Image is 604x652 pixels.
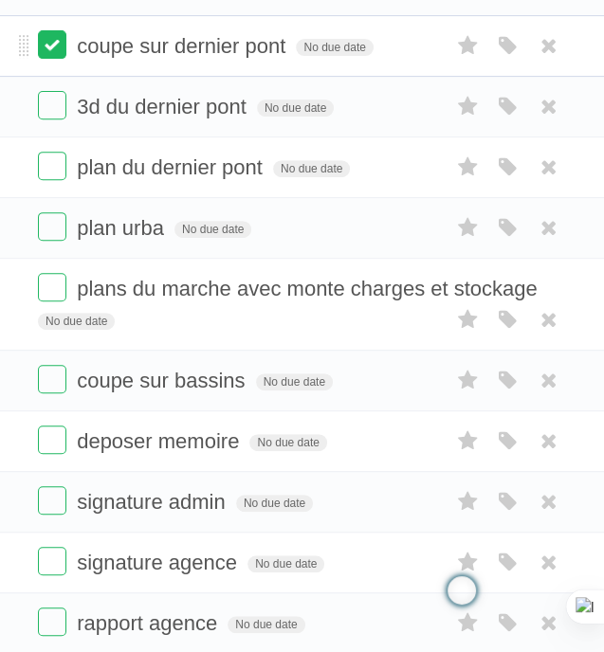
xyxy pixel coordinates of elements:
[256,373,333,390] span: No due date
[228,616,304,633] span: No due date
[77,369,249,392] span: coupe sur bassins
[38,607,66,636] label: Done
[273,160,350,177] span: No due date
[38,426,66,454] label: Done
[77,277,542,300] span: plans du marche avec monte charges et stockage
[450,426,486,457] label: Star task
[38,486,66,515] label: Done
[174,221,251,238] span: No due date
[38,273,66,301] label: Done
[38,313,115,330] span: No due date
[38,91,66,119] label: Done
[249,434,326,451] span: No due date
[450,607,486,639] label: Star task
[450,152,486,183] label: Star task
[450,547,486,578] label: Star task
[77,551,242,574] span: signature agence
[296,39,373,56] span: No due date
[77,95,251,118] span: 3d du dernier pont
[38,547,66,575] label: Done
[38,365,66,393] label: Done
[450,30,486,62] label: Star task
[77,34,290,58] span: coupe sur dernier pont
[450,304,486,335] label: Star task
[77,216,169,240] span: plan urba
[450,91,486,122] label: Star task
[77,490,230,514] span: signature admin
[247,555,324,572] span: No due date
[236,495,313,512] span: No due date
[77,429,244,453] span: deposer memoire
[38,30,66,59] label: Done
[77,611,222,635] span: rapport agence
[257,100,334,117] span: No due date
[450,212,486,244] label: Star task
[77,155,267,179] span: plan du dernier pont
[38,152,66,180] label: Done
[450,365,486,396] label: Star task
[38,212,66,241] label: Done
[450,486,486,517] label: Star task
